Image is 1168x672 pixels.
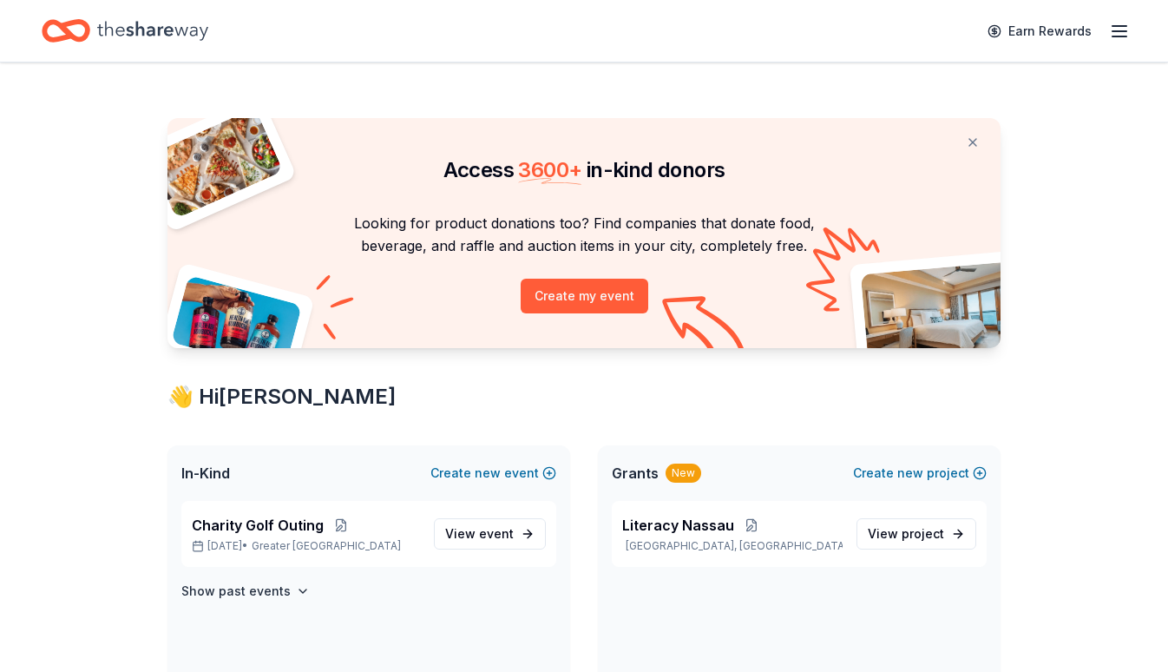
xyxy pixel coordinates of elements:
p: Looking for product donations too? Find companies that donate food, beverage, and raffle and auct... [188,212,980,258]
span: event [479,526,514,541]
div: 👋 Hi [PERSON_NAME] [167,383,1001,411]
button: Show past events [181,581,310,602]
button: Createnewevent [430,463,556,484]
h4: Show past events [181,581,291,602]
p: [GEOGRAPHIC_DATA], [GEOGRAPHIC_DATA] [622,539,843,553]
span: In-Kind [181,463,230,484]
span: new [475,463,501,484]
span: 3600 + [518,157,581,182]
img: Pizza [148,108,284,219]
p: [DATE] • [192,539,420,553]
span: Access in-kind donors [443,157,725,182]
span: Grants [612,463,659,484]
span: Charity Golf Outing [192,515,324,536]
a: Earn Rewards [977,16,1102,47]
span: View [868,524,944,544]
img: Curvy arrow [662,296,749,361]
span: new [897,463,923,484]
button: Createnewproject [853,463,987,484]
a: View project [856,518,976,550]
a: Home [42,10,208,51]
span: View [445,524,514,544]
button: Create my event [521,279,648,313]
span: project [902,526,944,541]
a: View event [434,518,546,550]
span: Greater [GEOGRAPHIC_DATA] [252,539,401,553]
span: Literacy Nassau [622,515,734,536]
div: New [666,464,701,483]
